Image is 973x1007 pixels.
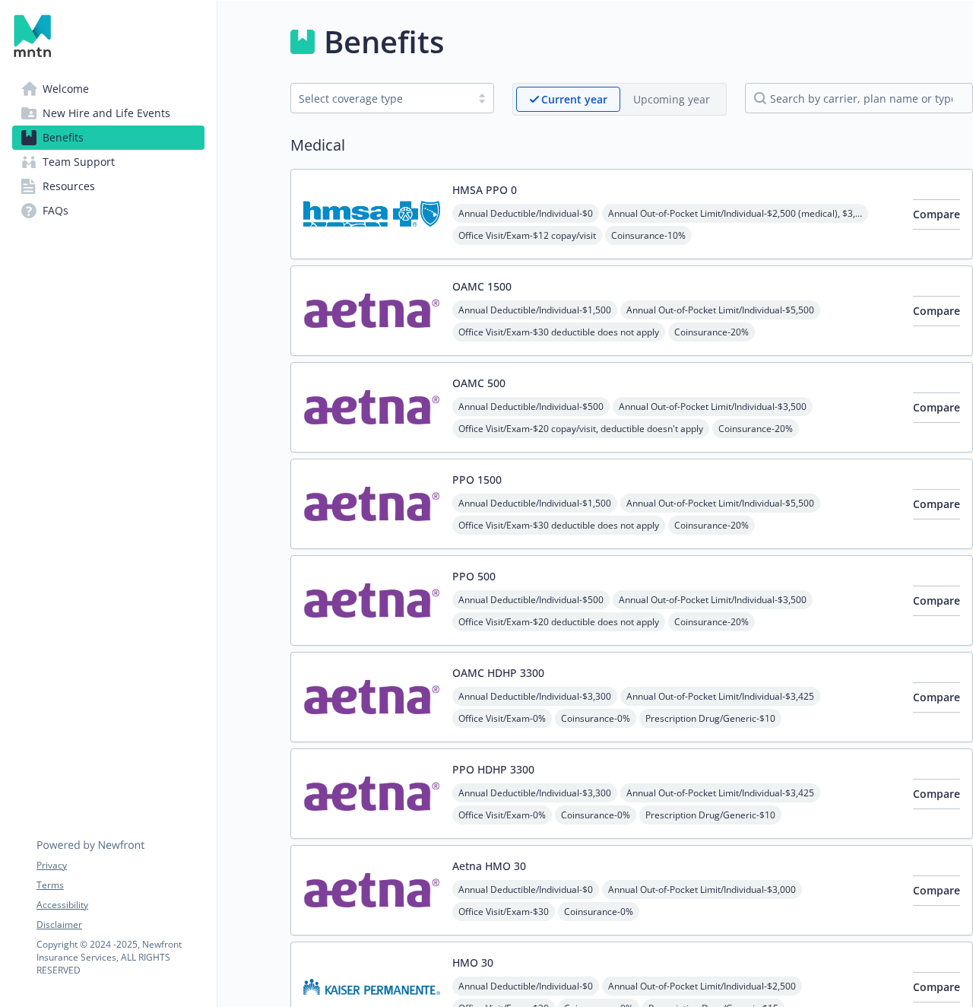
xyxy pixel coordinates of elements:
[324,19,444,65] h1: Benefits
[12,150,204,174] a: Team Support
[303,568,440,633] img: Aetna Inc carrier logo
[913,199,960,230] button: Compare
[303,182,440,246] img: Hawaii Medical Service Association carrier logo
[913,972,960,1002] button: Compare
[555,709,636,728] span: Coinsurance - 0%
[558,902,639,921] span: Coinsurance - 0%
[452,494,617,513] span: Annual Deductible/Individual - $1,500
[639,805,781,824] span: Prescription Drug/Generic - $10
[602,977,802,996] span: Annual Out-of-Pocket Limit/Individual - $2,500
[913,593,960,608] span: Compare
[712,419,799,438] span: Coinsurance - 20%
[913,400,960,415] span: Compare
[452,226,602,245] span: Office Visit/Exam - $12 copay/visit
[913,586,960,616] button: Compare
[913,489,960,519] button: Compare
[43,125,84,150] span: Benefits
[452,665,544,681] button: OAMC HDHP 3300
[36,878,204,892] a: Terms
[452,375,506,391] button: OAMC 500
[12,101,204,125] a: New Hire and Life Events
[913,207,960,221] span: Compare
[668,322,755,341] span: Coinsurance - 20%
[913,779,960,809] button: Compare
[43,101,170,125] span: New Hire and Life Events
[452,955,493,970] button: HMO 30
[913,786,960,801] span: Compare
[452,880,599,899] span: Annual Deductible/Individual - $0
[12,77,204,101] a: Welcome
[620,783,820,802] span: Annual Out-of-Pocket Limit/Individual - $3,425
[605,226,692,245] span: Coinsurance - 10%
[303,665,440,729] img: Aetna Inc carrier logo
[12,125,204,150] a: Benefits
[913,690,960,704] span: Compare
[43,150,115,174] span: Team Support
[620,687,820,706] span: Annual Out-of-Pocket Limit/Individual - $3,425
[452,516,665,535] span: Office Visit/Exam - $30 deductible does not apply
[43,174,95,199] span: Resources
[303,761,440,826] img: Aetna Inc carrier logo
[36,859,204,872] a: Privacy
[452,977,599,996] span: Annual Deductible/Individual - $0
[913,303,960,318] span: Compare
[452,687,617,706] span: Annual Deductible/Individual - $3,300
[613,397,813,416] span: Annual Out-of-Pocket Limit/Individual - $3,500
[452,902,555,921] span: Office Visit/Exam - $30
[303,472,440,536] img: Aetna Inc carrier logo
[452,612,665,631] span: Office Visit/Exam - $20 deductible does not apply
[613,590,813,609] span: Annual Out-of-Pocket Limit/Individual - $3,500
[299,91,463,106] div: Select coverage type
[913,296,960,326] button: Compare
[452,761,534,777] button: PPO HDHP 3300
[452,397,610,416] span: Annual Deductible/Individual - $500
[745,83,973,113] input: search by carrier, plan name or type
[36,898,204,912] a: Accessibility
[43,77,89,101] span: Welcome
[452,322,665,341] span: Office Visit/Exam - $30 deductible does not apply
[452,278,512,294] button: OAMC 1500
[303,278,440,343] img: Aetna Inc carrier logo
[913,980,960,994] span: Compare
[913,682,960,713] button: Compare
[633,91,710,107] p: Upcoming year
[452,805,552,824] span: Office Visit/Exam - 0%
[12,174,204,199] a: Resources
[452,472,502,488] button: PPO 1500
[668,612,755,631] span: Coinsurance - 20%
[290,134,973,157] h2: Medical
[913,392,960,423] button: Compare
[452,182,517,198] button: HMSA PPO 0
[36,918,204,932] a: Disclaimer
[43,199,68,223] span: FAQs
[620,494,820,513] span: Annual Out-of-Pocket Limit/Individual - $5,500
[452,590,610,609] span: Annual Deductible/Individual - $500
[452,204,599,223] span: Annual Deductible/Individual - $0
[668,516,755,535] span: Coinsurance - 20%
[452,568,496,584] button: PPO 500
[620,300,820,319] span: Annual Out-of-Pocket Limit/Individual - $5,500
[602,204,868,223] span: Annual Out-of-Pocket Limit/Individual - $2,500 (medical), $3,600 (prescription)
[913,875,960,906] button: Compare
[452,300,617,319] span: Annual Deductible/Individual - $1,500
[12,199,204,223] a: FAQs
[452,858,526,874] button: Aetna HMO 30
[36,938,204,977] p: Copyright © 2024 - 2025 , Newfront Insurance Services, ALL RIGHTS RESERVED
[913,883,960,897] span: Compare
[452,419,709,438] span: Office Visit/Exam - $20 copay/visit, deductible doesn't apply
[555,805,636,824] span: Coinsurance - 0%
[452,709,552,728] span: Office Visit/Exam - 0%
[602,880,802,899] span: Annual Out-of-Pocket Limit/Individual - $3,000
[541,91,607,107] p: Current year
[452,783,617,802] span: Annual Deductible/Individual - $3,300
[639,709,781,728] span: Prescription Drug/Generic - $10
[913,497,960,511] span: Compare
[303,858,440,923] img: Aetna Inc carrier logo
[303,375,440,440] img: Aetna Inc carrier logo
